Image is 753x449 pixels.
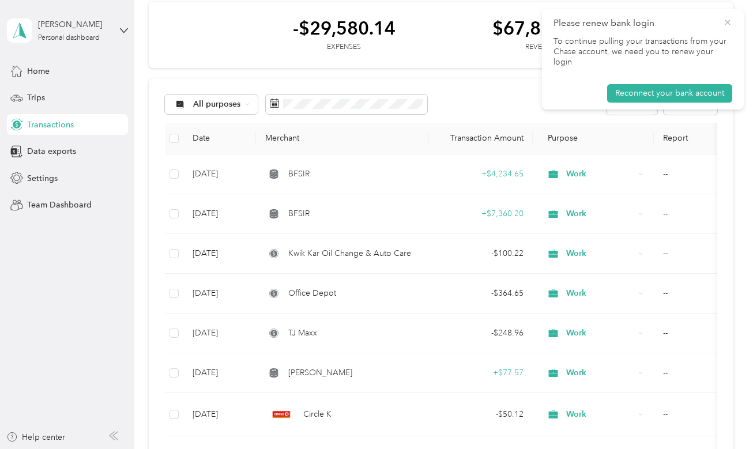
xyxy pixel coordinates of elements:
td: [DATE] [183,274,256,314]
p: Please renew bank login [554,16,715,31]
div: + $77.57 [438,367,524,379]
img: Circle K [269,402,293,427]
span: Work [566,168,634,180]
th: Merchant [256,123,429,154]
td: [DATE] [183,194,256,234]
span: TJ Maxx [288,327,317,339]
div: Revenue [492,42,589,52]
span: Settings [27,172,58,184]
div: [PERSON_NAME] [38,18,110,31]
span: [PERSON_NAME] [288,367,352,379]
span: Circle K [303,408,332,421]
span: Data exports [27,145,76,157]
span: All purposes [193,100,241,108]
span: Work [566,327,634,339]
div: - $364.65 [438,287,524,300]
td: [DATE] [183,154,256,194]
div: Personal dashboard [38,35,100,41]
span: Transactions [27,119,74,131]
button: Help center [6,431,65,443]
span: Team Dashboard [27,199,92,211]
span: Office Depot [288,287,336,300]
div: + $7,360.20 [438,207,524,220]
td: [DATE] [183,393,256,436]
span: Work [566,287,634,300]
button: Reconnect your bank account [607,84,732,103]
span: Work [566,367,634,379]
p: To continue pulling your transactions from your Chase account, we need you to renew your login [554,36,732,68]
span: BFSIR [288,207,310,220]
iframe: Everlance-gr Chat Button Frame [688,384,753,449]
td: [DATE] [183,234,256,274]
div: - $50.12 [438,408,524,421]
div: - $100.22 [438,247,524,260]
span: Work [566,247,634,260]
span: Purpose [542,133,578,143]
span: Work [566,408,634,421]
span: Kwik Kar Oil Change & Auto Care [288,247,411,260]
td: [DATE] [183,314,256,353]
div: Expenses [293,42,396,52]
div: -$29,580.14 [293,18,396,38]
span: Home [27,65,50,77]
th: Date [183,123,256,154]
th: Transaction Amount [429,123,533,154]
div: - $248.96 [438,327,524,339]
td: [DATE] [183,353,256,393]
div: $67,820.17 [492,18,589,38]
span: Work [566,207,634,220]
div: + $4,234.65 [438,168,524,180]
span: BFSIR [288,168,310,180]
span: Trips [27,92,45,104]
